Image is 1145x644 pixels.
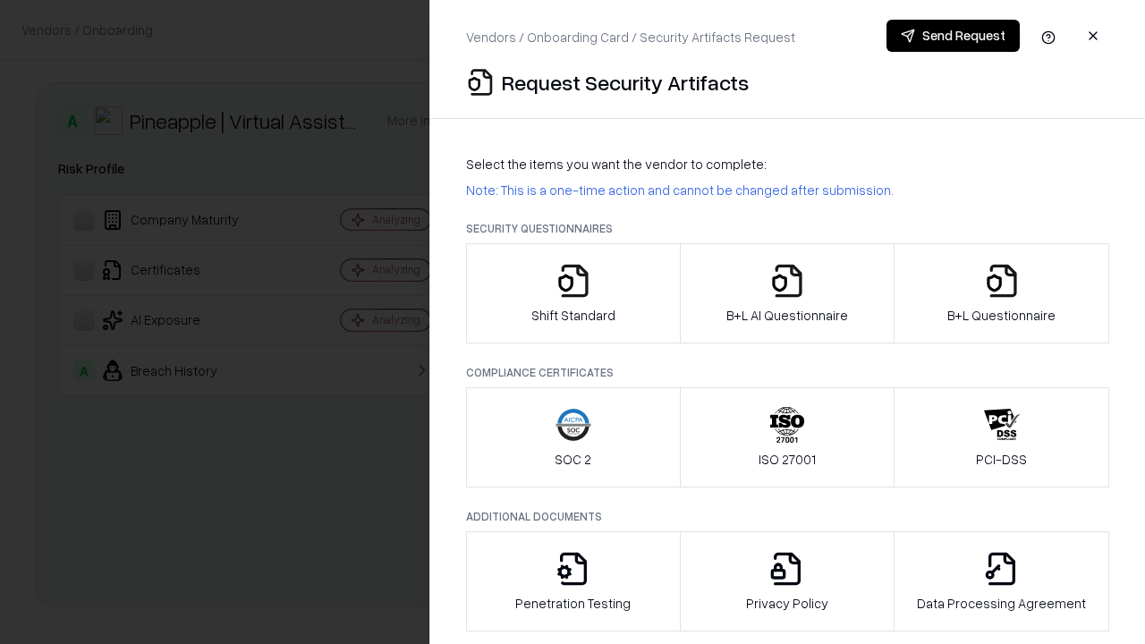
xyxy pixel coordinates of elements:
button: ISO 27001 [680,387,895,487]
p: Compliance Certificates [466,365,1109,380]
p: ISO 27001 [759,450,816,469]
button: Privacy Policy [680,531,895,631]
p: SOC 2 [555,450,591,469]
p: Request Security Artifacts [502,68,749,97]
p: B+L Questionnaire [947,306,1056,325]
p: PCI-DSS [976,450,1027,469]
button: PCI-DSS [894,387,1109,487]
p: Data Processing Agreement [917,594,1086,613]
p: Penetration Testing [515,594,631,613]
p: Vendors / Onboarding Card / Security Artifacts Request [466,28,795,47]
button: Data Processing Agreement [894,531,1109,631]
button: Send Request [886,20,1020,52]
p: Additional Documents [466,509,1109,524]
p: Security Questionnaires [466,221,1109,236]
button: Penetration Testing [466,531,681,631]
p: Shift Standard [531,306,615,325]
button: B+L AI Questionnaire [680,243,895,343]
button: B+L Questionnaire [894,243,1109,343]
p: Privacy Policy [746,594,828,613]
p: Note: This is a one-time action and cannot be changed after submission. [466,181,1109,199]
button: Shift Standard [466,243,681,343]
p: B+L AI Questionnaire [726,306,848,325]
button: SOC 2 [466,387,681,487]
p: Select the items you want the vendor to complete: [466,155,1109,174]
